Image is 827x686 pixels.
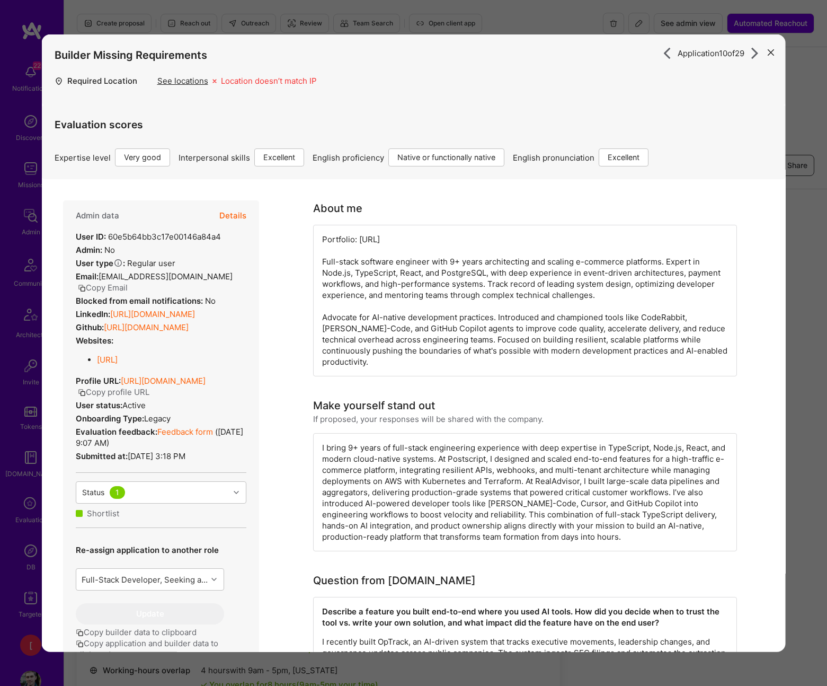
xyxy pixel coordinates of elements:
[77,282,127,293] button: Copy Email
[748,47,760,59] i: icon ArrowRight
[75,603,224,625] button: Update
[598,148,648,166] div: Excellent
[661,47,673,59] i: icon ArrowRight
[75,640,83,648] i: icon Copy
[86,508,119,519] div: Shortlist
[75,211,119,221] h4: Admin data
[75,426,246,448] div: ( [DATE] 9:07 AM )
[81,574,208,585] div: Full-Stack Developer, Seeking a product-minded Sr. Full Stack Developer to join our core engineer...
[75,629,83,637] i: icon Copy
[313,398,434,414] div: Make yourself stand out
[233,490,238,495] i: icon Chevron
[388,148,504,166] div: Native or functionally native
[75,627,196,638] button: Copy builder data to clipboard
[54,118,773,130] h4: Evaluation scores
[122,400,145,410] span: Active
[75,400,122,410] strong: User status:
[75,309,110,319] strong: LinkedIn:
[113,258,122,268] i: Help
[77,389,85,397] i: icon Copy
[127,451,185,461] span: [DATE] 3:18 PM
[75,258,125,268] strong: User type :
[211,577,216,582] i: icon Chevron
[75,232,105,242] strong: User ID:
[512,152,594,163] span: English pronunciation
[54,75,63,87] i: icon Location
[75,322,103,332] strong: Github:
[54,48,207,61] h4: Builder Missing Requirements
[768,49,774,55] i: icon Close
[312,152,384,163] span: English proficiency
[313,433,736,551] div: I bring 9+ years of full-stack engineering experience with deep expertise in TypeScript, Node.js,...
[75,638,246,660] button: Copy application and builder data to clipboard
[212,75,216,87] i: icon Missing
[254,148,304,166] div: Excellent
[98,271,232,282] span: [EMAIL_ADDRESS][DOMAIN_NAME]
[75,427,157,437] strong: Evaluation feedback:
[313,225,736,376] div: Portfolio: [URL] Full-stack software engineer with 9+ years architecting and scaling e-commerce p...
[75,231,220,242] div: 60e5b64bb3c17e00146a84a4
[322,606,721,628] strong: Describe a feature you built end-to-end where you used AI tools. How did you decide when to trust...
[313,200,362,216] div: About me
[157,427,212,437] a: Feedback form
[75,244,114,256] div: No
[114,148,170,166] div: Very good
[220,75,316,92] div: Location doesn’t match IP
[75,376,120,386] strong: Profile URL:
[313,573,475,588] div: Question from [DOMAIN_NAME]
[313,414,543,425] div: If proposed, your responses will be shared with the company.
[75,296,204,306] strong: Blocked from email notifications:
[219,200,246,231] button: Details
[77,284,85,292] i: icon Copy
[54,152,110,163] span: Expertise level
[96,355,117,365] a: [URL]
[82,487,104,498] div: Status
[109,486,125,499] div: 1
[677,47,744,58] span: Application 10 of 29
[75,336,113,346] strong: Websites:
[67,75,157,92] div: Required Location
[41,34,786,652] div: modal
[110,309,194,319] a: [URL][DOMAIN_NAME]
[178,152,250,163] span: Interpersonal skills
[77,386,149,398] button: Copy profile URL
[75,295,215,306] div: No
[75,271,98,282] strong: Email:
[103,322,188,332] a: [URL][DOMAIN_NAME]
[75,544,224,556] p: Re-assign application to another role
[75,245,102,255] strong: Admin:
[75,451,127,461] strong: Submitted at:
[75,258,175,269] div: Regular user
[157,75,208,86] div: See locations
[144,414,170,424] span: legacy
[120,376,205,386] a: [URL][DOMAIN_NAME]
[75,414,144,424] strong: Onboarding Type:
